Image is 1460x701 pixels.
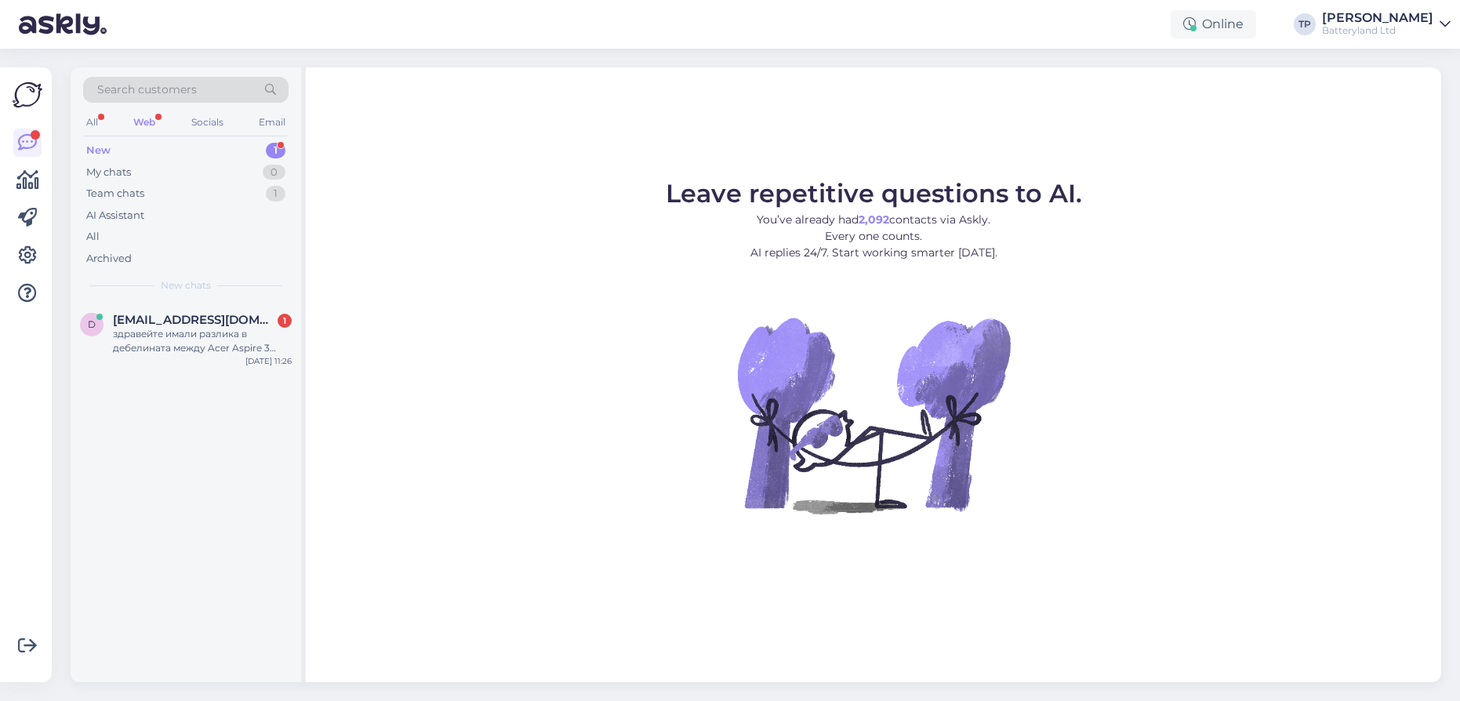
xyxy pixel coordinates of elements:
[859,212,889,227] b: 2,092
[86,165,131,180] div: My chats
[1322,24,1433,37] div: Batteryland Ltd
[278,314,292,328] div: 1
[113,313,276,327] span: dragopn@mail.bg
[88,318,96,330] span: d
[86,251,132,267] div: Archived
[1171,10,1256,38] div: Online
[83,112,101,133] div: All
[86,208,144,223] div: AI Assistant
[1322,12,1451,37] a: [PERSON_NAME]Batteryland Ltd
[1322,12,1433,24] div: [PERSON_NAME]
[86,143,111,158] div: New
[1294,13,1316,35] div: TP
[266,143,285,158] div: 1
[130,112,158,133] div: Web
[188,112,227,133] div: Socials
[86,186,144,202] div: Team chats
[666,178,1082,209] span: Leave repetitive questions to AI.
[97,82,197,98] span: Search customers
[245,355,292,367] div: [DATE] 11:26
[13,80,42,110] img: Askly Logo
[86,229,100,245] div: All
[161,278,211,292] span: New chats
[113,327,292,355] div: здравейте имали разлика в дебелината между Acer Aspire 3 A315-55G, 15.2V, 33Wh и Acer Aspire 3 A3...
[666,212,1082,261] p: You’ve already had contacts via Askly. Every one counts. AI replies 24/7. Start working smarter [...
[256,112,289,133] div: Email
[263,165,285,180] div: 0
[266,186,285,202] div: 1
[732,274,1015,556] img: No Chat active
